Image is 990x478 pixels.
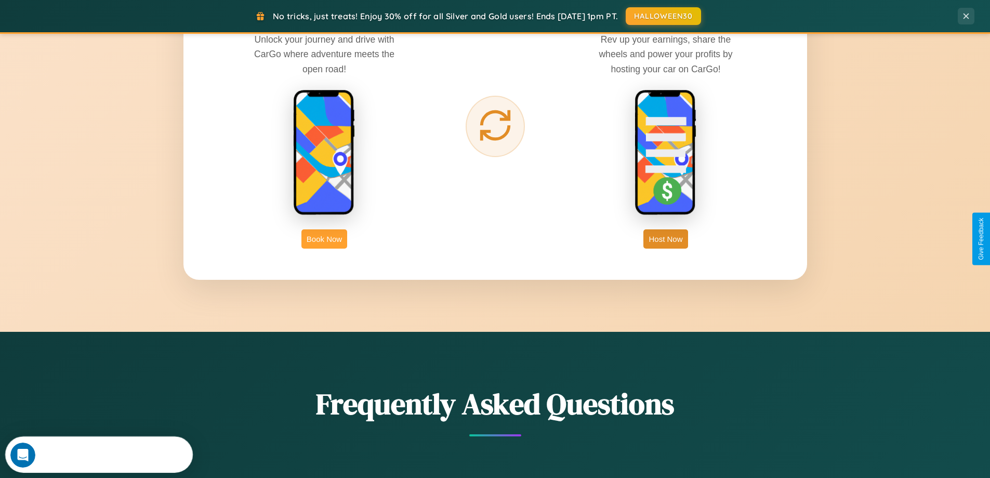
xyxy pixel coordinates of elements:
[588,32,744,76] p: Rev up your earnings, share the wheels and power your profits by hosting your car on CarGo!
[635,89,697,216] img: host phone
[5,436,193,473] iframe: Intercom live chat discovery launcher
[978,218,985,260] div: Give Feedback
[301,229,347,249] button: Book Now
[643,229,688,249] button: Host Now
[183,384,807,424] h2: Frequently Asked Questions
[10,443,35,468] iframe: Intercom live chat
[246,32,402,76] p: Unlock your journey and drive with CarGo where adventure meets the open road!
[293,89,355,216] img: rent phone
[626,7,701,25] button: HALLOWEEN30
[273,11,618,21] span: No tricks, just treats! Enjoy 30% off for all Silver and Gold users! Ends [DATE] 1pm PT.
